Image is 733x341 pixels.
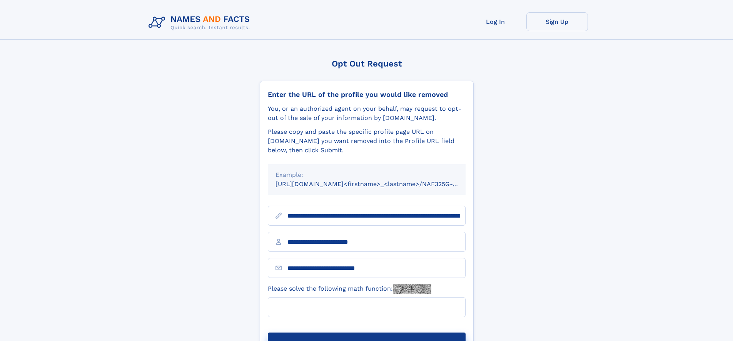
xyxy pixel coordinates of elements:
div: Please copy and paste the specific profile page URL on [DOMAIN_NAME] you want removed into the Pr... [268,127,466,155]
div: Opt Out Request [260,59,474,68]
small: [URL][DOMAIN_NAME]<firstname>_<lastname>/NAF325G-xxxxxxxx [276,180,480,188]
label: Please solve the following math function: [268,284,431,294]
img: Logo Names and Facts [145,12,256,33]
div: Example: [276,170,458,180]
a: Sign Up [526,12,588,31]
div: Enter the URL of the profile you would like removed [268,90,466,99]
div: You, or an authorized agent on your behalf, may request to opt-out of the sale of your informatio... [268,104,466,123]
a: Log In [465,12,526,31]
